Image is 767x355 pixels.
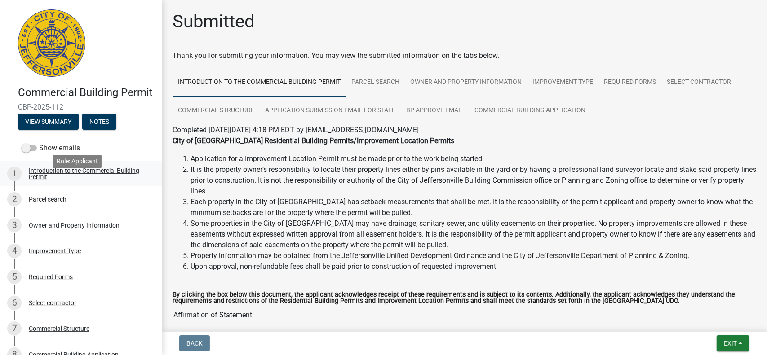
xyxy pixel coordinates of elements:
wm-modal-confirm: Notes [82,118,116,126]
img: City of Jeffersonville, Indiana [18,9,85,77]
span: Completed [DATE][DATE] 4:18 PM EDT by [EMAIL_ADDRESS][DOMAIN_NAME] [173,126,419,134]
li: Some properties in the City of [GEOGRAPHIC_DATA] may have drainage, sanitary sewer, and utility e... [191,218,756,250]
a: Owner and Property Information [405,68,527,97]
div: 5 [7,270,22,284]
span: Exit [724,340,737,347]
li: Property information may be obtained from the Jeffersonville Unified Development Ordinance and th... [191,250,756,261]
button: View Summary [18,114,79,130]
div: 1 [7,167,22,181]
h4: Commercial Building Permit [18,86,155,99]
div: Select contractor [29,300,76,306]
span: Back [186,340,203,347]
div: Thank you for submitting your information. You may view the submitted information on the tabs below. [173,50,756,61]
div: 7 [7,321,22,336]
label: Show emails [22,143,80,153]
div: Improvement Type [29,248,81,254]
div: 3 [7,218,22,232]
button: Exit [717,335,749,351]
button: Back [179,335,210,351]
a: Improvement Type [527,68,599,97]
button: Notes [82,114,116,130]
span: CBP-2025-112 [18,103,144,111]
div: 4 [7,244,22,258]
a: Application Submission Email for Staff [260,96,401,125]
label: By clicking the box below this document, the applicant acknowledges receipt of these requirements... [173,292,756,305]
div: Commercial Structure [29,325,89,332]
a: Introduction to the Commercial Building Permit [173,68,346,97]
a: Commercial Structure [173,96,260,125]
div: Role: Applicant [53,155,102,168]
div: 2 [7,192,22,206]
a: Commercial Building Application [469,96,591,125]
h1: Submitted [173,11,255,32]
a: Required Forms [599,68,661,97]
a: Select contractor [661,68,736,97]
li: It is the property owner’s responsibility to locate their property lines either by pins available... [191,164,756,197]
div: Parcel search [29,196,67,202]
li: Each property in the City of [GEOGRAPHIC_DATA] has setback measurements that shall be met. It is ... [191,197,756,218]
a: BP Approve Email [401,96,469,125]
div: Required Forms [29,274,73,280]
li: Upon approval, non-refundable fees shall be paid prior to construction of requested improvement. [191,261,756,272]
li: Application for a Improvement Location Permit must be made prior to the work being started. [191,153,756,164]
wm-modal-confirm: Summary [18,118,79,126]
div: Owner and Property Information [29,222,120,228]
a: Parcel search [346,68,405,97]
div: Introduction to the Commercial Building Permit [29,167,147,180]
strong: City of [GEOGRAPHIC_DATA] Residential Building Permits/Improvement Location Permits [173,136,454,145]
div: 6 [7,296,22,310]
